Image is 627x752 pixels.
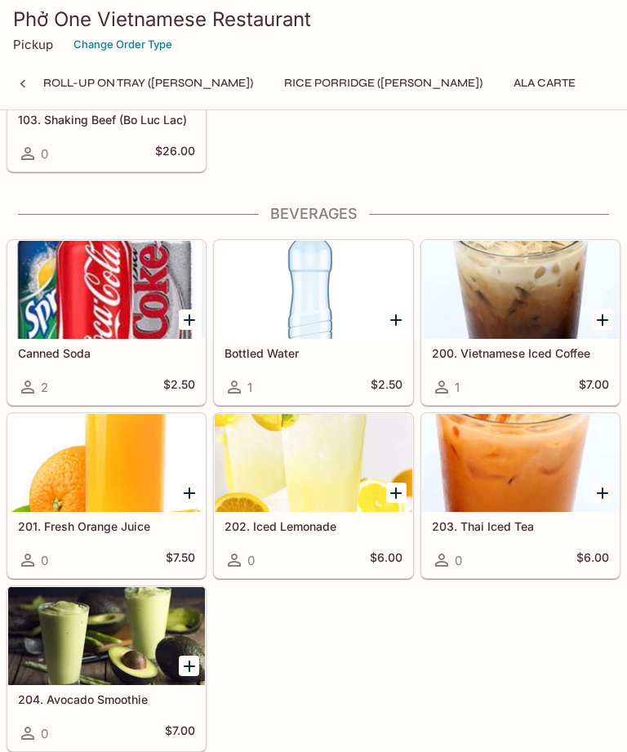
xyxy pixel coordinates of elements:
h5: 204. Avocado Smoothie [18,692,195,706]
h5: $7.00 [579,377,609,397]
div: 203. Thai Iced Tea [422,414,619,512]
span: 1 [455,380,460,395]
button: Add 204. Avocado Smoothie [179,656,199,676]
h5: 103. Shaking Beef (Bo Luc Lac) [18,113,195,127]
button: Add 202. Iced Lemonade [386,483,407,503]
h5: 202. Iced Lemonade [225,519,402,533]
h5: $2.50 [371,377,402,397]
span: 0 [41,553,48,568]
h5: $7.50 [166,550,195,570]
h5: $2.50 [163,377,195,397]
h5: 200. Vietnamese Iced Coffee [432,346,609,360]
a: 202. Iced Lemonade0$6.00 [214,413,412,578]
a: Bottled Water1$2.50 [214,240,412,405]
span: 2 [41,380,48,395]
span: 0 [41,726,48,741]
h5: 201. Fresh Orange Juice [18,519,195,533]
a: 203. Thai Iced Tea0$6.00 [421,413,620,578]
a: Canned Soda2$2.50 [7,240,206,405]
button: Add 203. Thai Iced Tea [593,483,613,503]
h5: $26.00 [155,144,195,163]
button: Add Canned Soda [179,309,199,330]
h5: Canned Soda [18,346,195,360]
div: Bottled Water [215,241,411,339]
a: 204. Avocado Smoothie0$7.00 [7,586,206,751]
span: 1 [247,380,252,395]
h4: Beverages [7,205,620,223]
button: Add Bottled Water [386,309,407,330]
div: 200. Vietnamese Iced Coffee [422,241,619,339]
button: Ala Carte [505,72,585,95]
a: 201. Fresh Orange Juice0$7.50 [7,413,206,578]
p: Pickup [13,37,53,52]
button: Add 201. Fresh Orange Juice [179,483,199,503]
div: 201. Fresh Orange Juice [8,414,205,512]
div: Canned Soda [8,241,205,339]
h5: 203. Thai Iced Tea [432,519,609,533]
h5: $6.00 [370,550,402,570]
h5: $7.00 [165,723,195,743]
button: Add 200. Vietnamese Iced Coffee [593,309,613,330]
span: 0 [455,553,462,568]
h3: Phở One Vietnamese Restaurant [13,7,614,32]
a: 200. Vietnamese Iced Coffee1$7.00 [421,240,620,405]
h5: Bottled Water [225,346,402,360]
div: 204. Avocado Smoothie [8,587,205,685]
button: Change Order Type [66,32,180,57]
button: Rice Porridge ([PERSON_NAME]) [275,72,491,95]
div: 202. Iced Lemonade [215,414,411,512]
span: 0 [41,146,48,162]
span: 0 [247,553,255,568]
h5: $6.00 [576,550,609,570]
button: Roll-Up On Tray ([PERSON_NAME]) [34,72,262,95]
